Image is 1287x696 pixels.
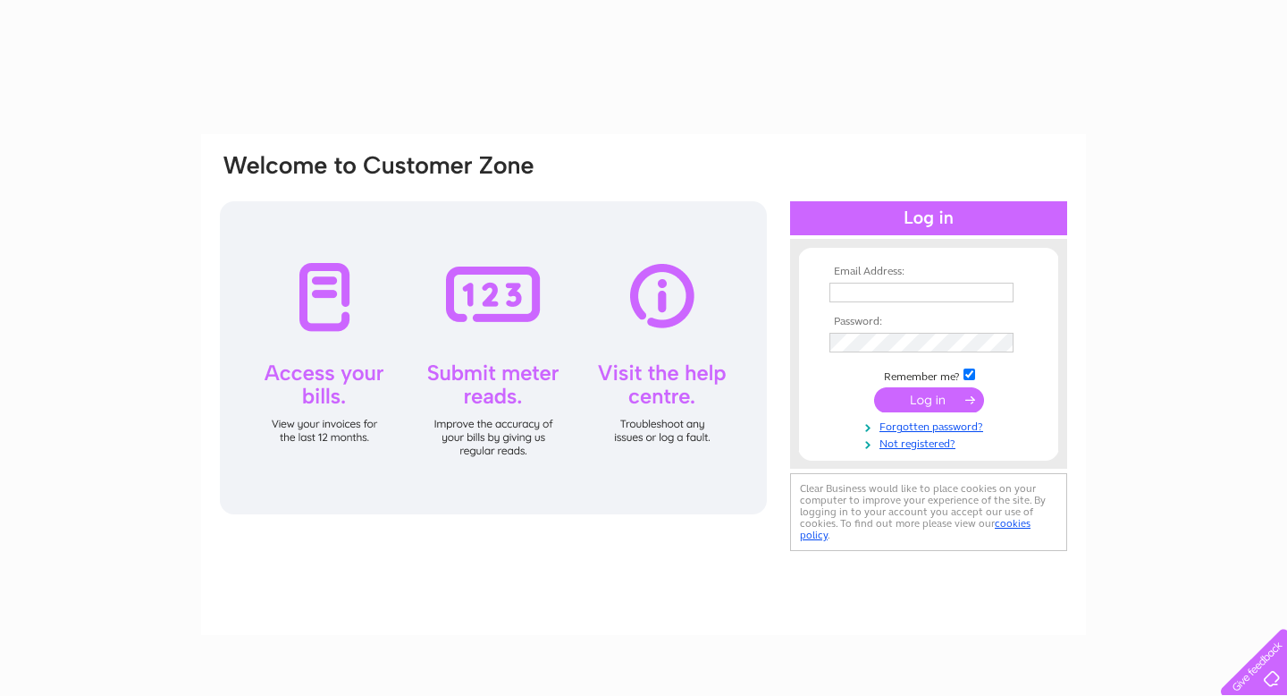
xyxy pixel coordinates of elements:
td: Remember me? [825,366,1032,384]
th: Email Address: [825,266,1032,278]
a: Not registered? [829,434,1032,451]
th: Password: [825,316,1032,328]
a: cookies policy [800,517,1030,541]
div: Clear Business would like to place cookies on your computer to improve your experience of the sit... [790,473,1067,551]
input: Submit [874,387,984,412]
a: Forgotten password? [829,417,1032,434]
